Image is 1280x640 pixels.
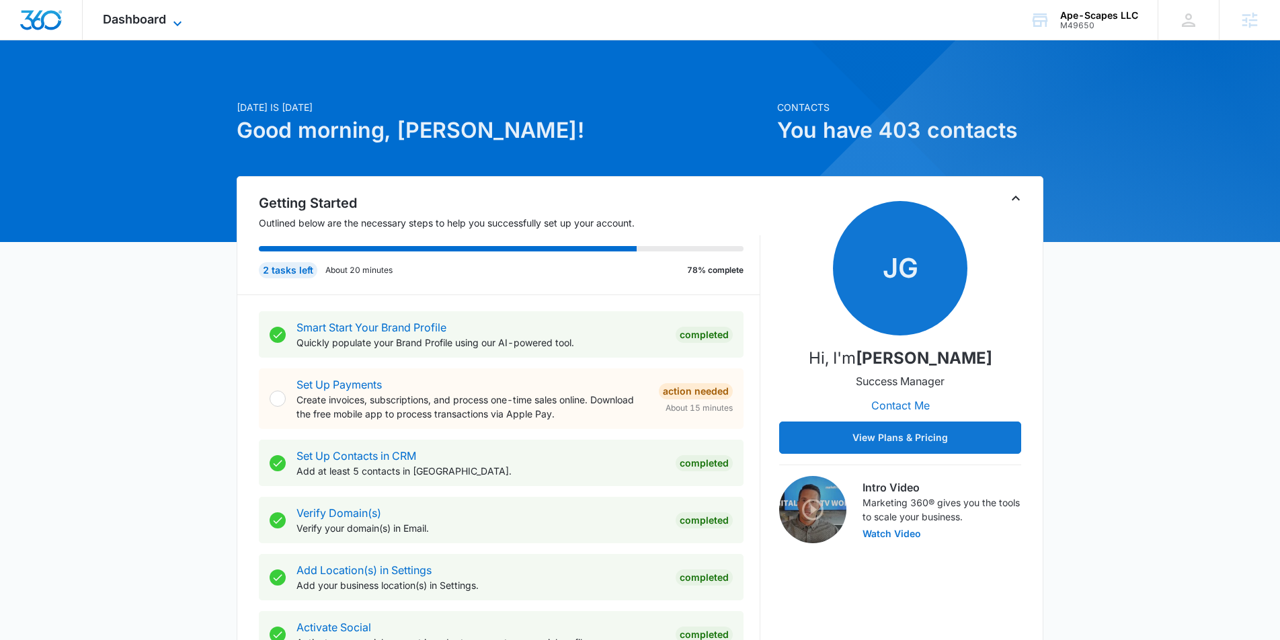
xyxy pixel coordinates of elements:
div: Completed [676,455,733,471]
p: Contacts [777,100,1043,114]
p: 78% complete [687,264,744,276]
button: Watch Video [863,529,921,538]
p: Add your business location(s) in Settings. [296,578,665,592]
div: Completed [676,327,733,343]
div: Action Needed [659,383,733,399]
a: Add Location(s) in Settings [296,563,432,577]
p: Quickly populate your Brand Profile using our AI-powered tool. [296,335,665,350]
span: JG [833,201,967,335]
button: View Plans & Pricing [779,422,1021,454]
h2: Getting Started [259,193,760,213]
a: Verify Domain(s) [296,506,381,520]
a: Set Up Payments [296,378,382,391]
button: Toggle Collapse [1008,190,1024,206]
p: Outlined below are the necessary steps to help you successfully set up your account. [259,216,760,230]
p: [DATE] is [DATE] [237,100,769,114]
h1: Good morning, [PERSON_NAME]! [237,114,769,147]
a: Activate Social [296,621,371,634]
p: About 20 minutes [325,264,393,276]
strong: [PERSON_NAME] [856,348,992,368]
p: Create invoices, subscriptions, and process one-time sales online. Download the free mobile app t... [296,393,648,421]
p: Verify your domain(s) in Email. [296,521,665,535]
a: Set Up Contacts in CRM [296,449,416,463]
img: Intro Video [779,476,846,543]
button: Contact Me [858,389,943,422]
div: 2 tasks left [259,262,317,278]
div: Completed [676,512,733,528]
div: account id [1060,21,1138,30]
p: Hi, I'm [809,346,992,370]
h1: You have 403 contacts [777,114,1043,147]
div: account name [1060,10,1138,21]
span: About 15 minutes [666,402,733,414]
span: Dashboard [103,12,166,26]
div: Completed [676,569,733,586]
p: Success Manager [856,373,945,389]
a: Smart Start Your Brand Profile [296,321,446,334]
p: Marketing 360® gives you the tools to scale your business. [863,495,1021,524]
p: Add at least 5 contacts in [GEOGRAPHIC_DATA]. [296,464,665,478]
h3: Intro Video [863,479,1021,495]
